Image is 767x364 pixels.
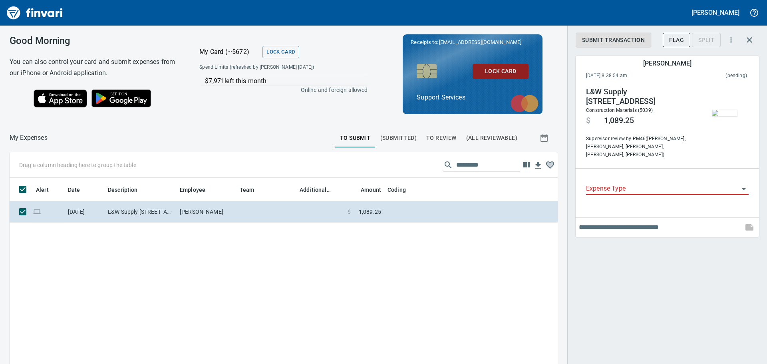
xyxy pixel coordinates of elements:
h5: [PERSON_NAME] [691,8,739,17]
span: 1,089.25 [604,116,634,125]
h6: You can also control your card and submit expenses from our iPhone or Android application. [10,56,179,79]
button: Show transactions within a particular date range [532,128,558,147]
span: Flag [669,35,684,45]
span: Additional Reviewer [300,185,331,195]
span: Additional Reviewer [300,185,341,195]
nav: breadcrumb [10,133,48,143]
span: To Review [426,133,457,143]
span: Amount [361,185,381,195]
span: Online transaction [33,209,41,214]
span: Description [108,185,148,195]
h4: L&W Supply [STREET_ADDRESS] [586,87,695,106]
span: Employee [180,185,205,195]
p: My Expenses [10,133,48,143]
span: $ [348,208,351,216]
span: Coding [387,185,416,195]
span: Alert [36,185,59,195]
span: (Submitted) [380,133,417,143]
div: Transaction still pending, cannot split yet. It usually takes 2-3 days for a merchant to settle a... [692,36,721,43]
button: Open [738,183,749,195]
img: Get it on Google Play [87,85,156,111]
button: [PERSON_NAME] [690,6,741,19]
span: Supervisor review by: PM46 ([PERSON_NAME], [PERSON_NAME], [PERSON_NAME], [PERSON_NAME], [PERSON_N... [586,135,695,159]
img: receipts%2Ftapani%2F2025-09-09%2FNEsw9X4wyyOGIebisYSa9hDywWp2__TOQRip0uO0a1Dsm9B2sh_1.jpg [712,110,737,116]
span: Lock Card [479,66,522,76]
span: (All Reviewable) [466,133,517,143]
span: Submit Transaction [582,35,645,45]
button: Download Table [532,159,544,171]
p: $7,971 left this month [205,76,367,86]
span: Spend Limits (refreshed by [PERSON_NAME] [DATE]) [199,64,340,72]
button: More [722,31,740,49]
button: Choose columns to display [520,159,532,171]
span: Alert [36,185,49,195]
td: [DATE] [65,201,105,223]
button: Column choices favorited. Click to reset to default [544,159,556,171]
p: My Card (···5672) [199,47,259,57]
span: Construction Materials (5039) [586,107,653,113]
span: Amount [350,185,381,195]
td: [PERSON_NAME] [177,201,236,223]
span: This records your note into the expense [740,218,759,237]
span: [DATE] 8:38:54 am [586,72,676,80]
span: Team [240,185,254,195]
td: L&W Supply [STREET_ADDRESS] [105,201,177,223]
span: [EMAIL_ADDRESS][DOMAIN_NAME] [438,38,522,46]
span: Description [108,185,138,195]
p: Online and foreign allowed [193,86,368,94]
h3: Good Morning [10,35,179,46]
span: Lock Card [266,48,295,57]
span: Team [240,185,265,195]
img: Finvari [5,3,65,22]
p: Receipts to: [411,38,535,46]
button: Lock Card [262,46,299,58]
span: Employee [180,185,216,195]
span: Date [68,185,80,195]
button: Lock Card [473,64,529,79]
button: Flag [663,33,690,48]
span: Date [68,185,91,195]
span: $ [586,116,590,125]
p: Support Services [417,93,529,102]
img: Download on the App Store [34,90,87,107]
span: This charge has not been settled by the merchant yet. This usually takes a couple of days but in ... [676,72,747,80]
button: Close transaction [740,30,759,50]
span: Coding [387,185,406,195]
h5: [PERSON_NAME] [643,59,691,68]
img: mastercard.svg [507,91,542,116]
span: To Submit [340,133,371,143]
span: 1,089.25 [359,208,381,216]
button: Submit Transaction [576,33,651,48]
p: Drag a column heading here to group the table [19,161,136,169]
